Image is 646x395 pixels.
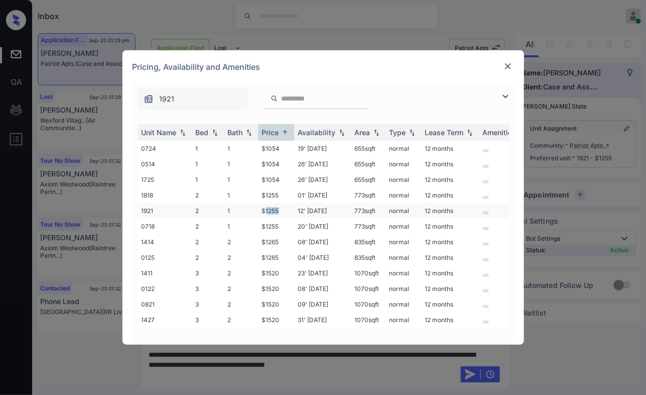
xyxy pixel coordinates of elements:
td: 2 [192,219,224,234]
td: $1520 [258,281,294,297]
td: $1265 [258,250,294,265]
td: 26' [DATE] [294,156,351,172]
td: 1070 sqft [351,312,385,328]
td: 12 months [421,281,479,297]
td: 655 sqft [351,141,385,156]
td: $1520 [258,297,294,312]
td: 2 [224,250,258,265]
td: $1255 [258,219,294,234]
td: 20' [DATE] [294,219,351,234]
span: 1921 [160,93,175,105]
td: 3 [192,312,224,328]
td: normal [385,187,421,203]
td: 12 months [421,250,479,265]
td: 2 [224,234,258,250]
td: 1070 sqft [351,297,385,312]
td: 3 [192,281,224,297]
td: 1 [192,156,224,172]
td: 1414 [138,234,192,250]
img: sorting [371,129,381,136]
td: 0724 [138,141,192,156]
td: 1 [224,156,258,172]
td: 773 sqft [351,219,385,234]
td: 2 [192,234,224,250]
img: icon-zuma [144,94,154,104]
td: $1520 [258,312,294,328]
td: normal [385,219,421,234]
img: icon-zuma [271,94,278,103]
td: 1 [192,141,224,156]
td: $1520 [258,265,294,281]
td: 2 [224,281,258,297]
td: 1411 [138,265,192,281]
td: 19' [DATE] [294,141,351,156]
td: normal [385,265,421,281]
div: Pricing, Availability and Amenities [122,50,524,83]
img: sorting [178,129,188,136]
td: 0718 [138,219,192,234]
td: 26' [DATE] [294,172,351,187]
td: 2 [192,203,224,219]
td: 773 sqft [351,203,385,219]
td: $1255 [258,203,294,219]
td: normal [385,250,421,265]
td: 0514 [138,156,192,172]
td: 1427 [138,312,192,328]
td: 1 [224,219,258,234]
td: 0125 [138,250,192,265]
td: normal [385,172,421,187]
div: Unit Name [142,128,177,137]
td: $1255 [258,187,294,203]
div: Lease Term [425,128,464,137]
td: normal [385,156,421,172]
td: 1 [224,203,258,219]
td: 1818 [138,187,192,203]
td: 835 sqft [351,234,385,250]
td: 12 months [421,203,479,219]
div: Amenities [483,128,516,137]
td: 773 sqft [351,187,385,203]
td: 2 [224,297,258,312]
td: normal [385,281,421,297]
td: 1 [224,187,258,203]
td: 12 months [421,219,479,234]
td: 2 [224,265,258,281]
td: 1070 sqft [351,265,385,281]
td: 12 months [421,187,479,203]
td: $1265 [258,234,294,250]
td: $1054 [258,141,294,156]
td: 12 months [421,141,479,156]
td: $1054 [258,172,294,187]
td: 1070 sqft [351,281,385,297]
td: 0122 [138,281,192,297]
td: 12' [DATE] [294,203,351,219]
td: normal [385,234,421,250]
img: sorting [210,129,220,136]
td: 31' [DATE] [294,312,351,328]
td: 1 [224,141,258,156]
td: normal [385,203,421,219]
td: 12 months [421,312,479,328]
img: sorting [244,129,254,136]
img: sorting [407,129,417,136]
td: 12 months [421,172,479,187]
td: 1921 [138,203,192,219]
td: normal [385,312,421,328]
div: Type [390,128,406,137]
td: 1 [192,172,224,187]
td: 1725 [138,172,192,187]
td: 12 months [421,297,479,312]
td: 01' [DATE] [294,187,351,203]
td: 2 [224,312,258,328]
td: 12 months [421,234,479,250]
td: 08' [DATE] [294,281,351,297]
img: close [503,61,513,71]
td: 2 [192,187,224,203]
td: 655 sqft [351,172,385,187]
td: 09' [DATE] [294,297,351,312]
img: sorting [337,129,347,136]
td: 12 months [421,265,479,281]
td: 3 [192,297,224,312]
img: sorting [280,129,290,136]
td: normal [385,297,421,312]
